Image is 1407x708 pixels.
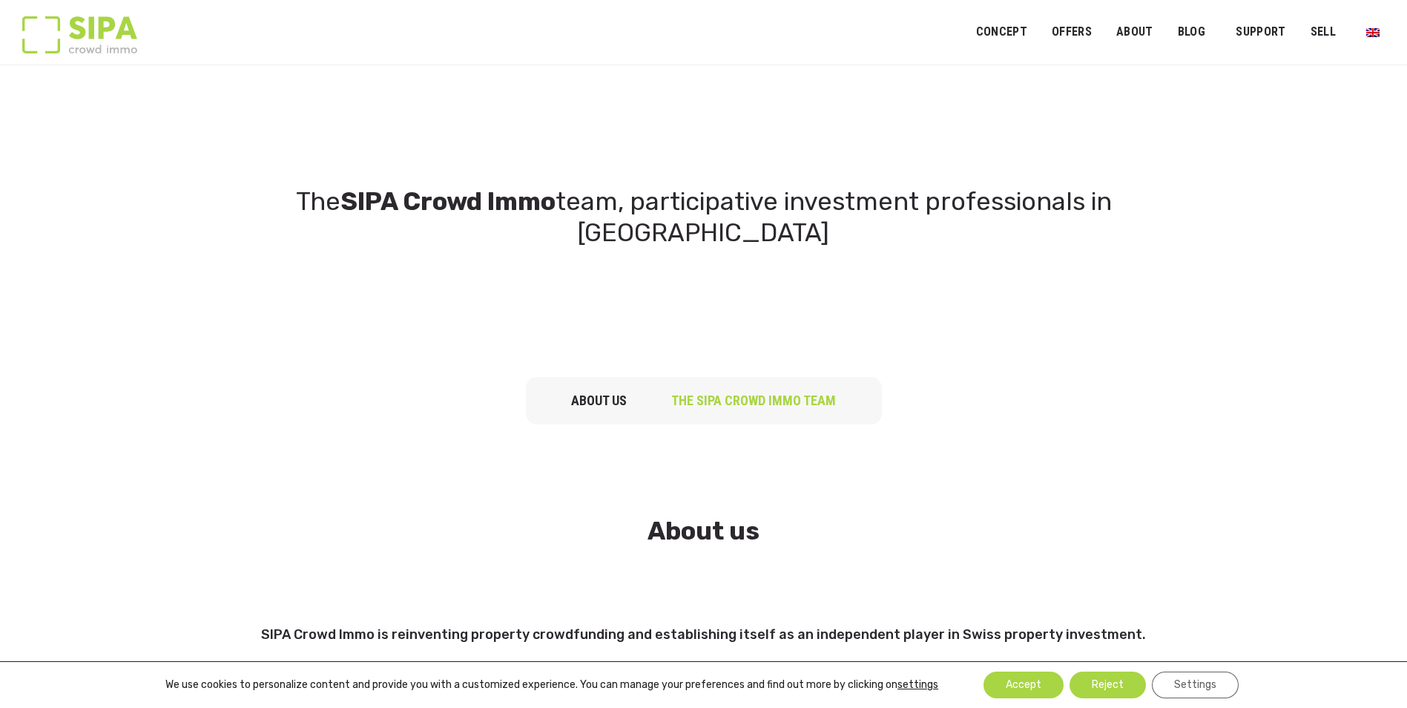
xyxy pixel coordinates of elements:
[1107,16,1163,49] a: ABOUT
[194,659,1214,698] p: Becoming a co-owner of an investment property is finally within reach. We are the guarantors of t...
[976,13,1385,50] nav: Primary menu
[1366,28,1380,37] img: English
[1357,18,1389,46] a: Switch to
[983,672,1064,698] button: Accept
[1042,16,1101,49] a: OFFERS
[340,186,556,217] strong: SIPA Crowd Immo
[194,625,1214,644] p: SIPA Crowd Immo is reinventing property crowdfunding and establishing itself as an independent pl...
[671,393,836,408] a: The SIPA Crowd Immo team
[1226,16,1295,49] a: Support
[1300,16,1345,49] a: Sell
[648,516,759,546] strong: About us
[165,678,938,692] p: We use cookies to personalize content and provide you with a customized experience. You can manag...
[1168,16,1216,49] a: Blog
[966,16,1037,49] a: Concept
[22,16,137,53] img: Logo
[185,186,1223,249] h1: The team, participative investment professionals in [GEOGRAPHIC_DATA]
[1152,672,1239,698] button: Settings
[571,393,627,408] a: about us
[897,678,938,692] button: settings
[1070,672,1146,698] button: Reject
